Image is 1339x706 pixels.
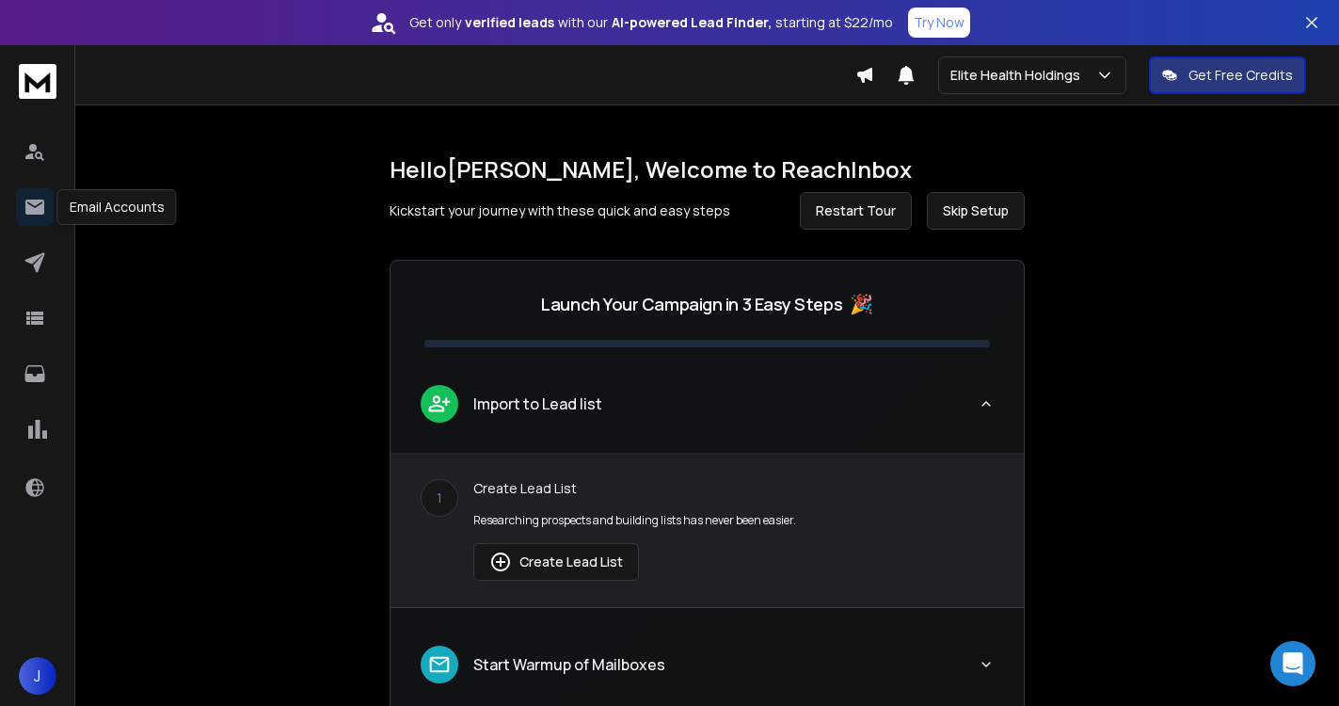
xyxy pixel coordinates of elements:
[473,393,602,415] p: Import to Lead list
[489,551,512,573] img: lead
[800,192,912,230] button: Restart Tour
[391,370,1024,453] button: leadImport to Lead list
[409,13,893,32] p: Get only with our starting at $22/mo
[1188,66,1293,85] p: Get Free Credits
[390,154,1025,185] h1: Hello [PERSON_NAME] , Welcome to ReachInbox
[57,189,177,225] div: Email Accounts
[1149,56,1306,94] button: Get Free Credits
[908,8,970,38] button: Try Now
[19,64,56,99] img: logo
[19,657,56,695] button: J
[465,13,554,32] strong: verified leads
[473,479,994,498] p: Create Lead List
[950,66,1088,85] p: Elite Health Holdings
[850,291,873,317] span: 🎉
[612,13,772,32] strong: AI-powered Lead Finder,
[914,13,964,32] p: Try Now
[427,392,452,415] img: lead
[1270,641,1315,686] div: Open Intercom Messenger
[473,653,665,676] p: Start Warmup of Mailboxes
[473,543,639,581] button: Create Lead List
[390,201,730,220] p: Kickstart your journey with these quick and easy steps
[541,291,842,317] p: Launch Your Campaign in 3 Easy Steps
[943,201,1009,220] span: Skip Setup
[927,192,1025,230] button: Skip Setup
[391,453,1024,607] div: leadImport to Lead list
[427,652,452,677] img: lead
[473,513,994,528] p: Researching prospects and building lists has never been easier.
[421,479,458,517] div: 1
